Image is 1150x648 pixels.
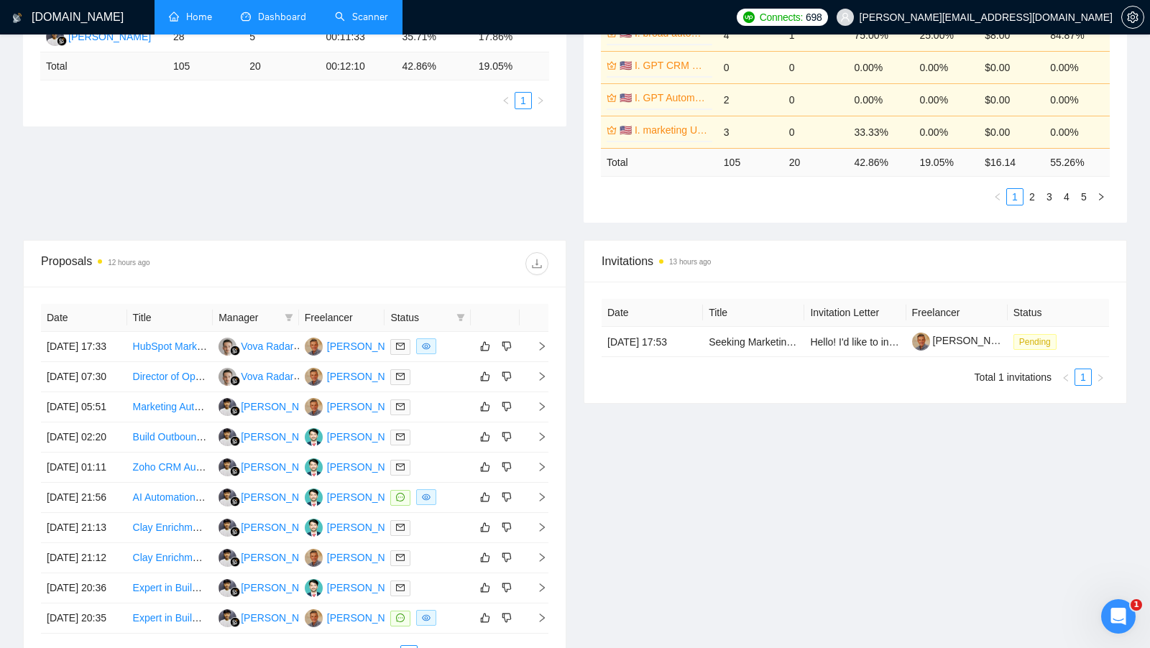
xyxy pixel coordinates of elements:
img: gigradar-bm.png [230,406,240,416]
a: Expert in Building Lists with Clay and Waterfalls [133,612,345,624]
th: Title [703,299,804,327]
td: 0.00% [849,83,914,116]
a: RT[PERSON_NAME] [218,430,323,442]
div: [PERSON_NAME] [241,459,323,475]
img: gigradar-bm.png [230,466,240,476]
span: dislike [502,582,512,593]
th: Date [602,299,703,327]
button: like [477,458,494,476]
td: 42.86 % [849,148,914,176]
span: Status [390,310,451,325]
span: right [525,371,547,381]
td: 0.00% [1044,116,1110,148]
button: dislike [498,428,515,445]
td: $0.00 [979,83,1044,116]
div: [PERSON_NAME] [68,29,151,45]
td: 0.00% [914,51,979,83]
th: Freelancer [906,299,1008,327]
img: RT [218,519,236,537]
span: user [840,12,850,22]
img: gigradar-bm.png [230,527,240,537]
img: IM [305,368,323,386]
span: right [525,462,547,472]
div: [PERSON_NAME] [241,489,323,505]
a: Seeking Marketing Decision-Makers in Multifamily Property Management – paid survey [709,336,1095,348]
td: 1 [783,19,849,51]
span: download [526,258,548,269]
td: [DATE] 21:56 [41,483,127,513]
td: 20 [244,52,320,80]
span: filter [282,307,296,328]
a: 1 [1075,369,1091,385]
span: right [525,583,547,593]
span: Invitations [602,252,1109,270]
button: dislike [498,579,515,596]
button: dislike [498,549,515,566]
div: [PERSON_NAME] [327,519,410,535]
td: $0.00 [979,116,1044,148]
div: [PERSON_NAME] [241,550,323,565]
span: like [480,552,490,563]
div: [PERSON_NAME] [241,429,323,445]
td: $8.00 [979,19,1044,51]
li: 1 [1075,369,1092,386]
a: RT[PERSON_NAME] [218,460,323,472]
td: 5 [244,22,320,52]
a: VRVova Radar [218,370,293,381]
img: logo [12,6,22,29]
img: MS [305,579,323,597]
div: Vova Radar [241,338,293,354]
td: 28 [167,22,244,52]
a: 4 [1059,189,1075,205]
span: Connects: [760,9,803,25]
button: like [477,368,494,385]
img: RT [46,28,64,46]
button: like [477,549,494,566]
a: 1 [515,93,531,108]
time: 13 hours ago [669,258,711,266]
span: dislike [502,431,512,443]
td: 0 [783,51,849,83]
img: gigradar-bm.png [230,587,240,597]
td: 4 [718,19,783,51]
td: Total [601,148,718,176]
a: 3 [1041,189,1057,205]
td: [DATE] 17:33 [41,332,127,362]
span: Dashboard [258,11,306,23]
span: like [480,491,490,503]
td: 19.05 % [473,52,549,80]
td: 84.87% [1044,19,1110,51]
td: 0.00% [849,51,914,83]
span: left [993,193,1002,201]
td: [DATE] 02:20 [41,422,127,453]
td: [DATE] 21:13 [41,513,127,543]
td: 105 [167,52,244,80]
span: eye [422,493,431,501]
td: [DATE] 20:35 [41,603,127,634]
button: dislike [498,489,515,506]
td: [DATE] 05:51 [41,392,127,422]
img: RT [218,549,236,567]
span: dislike [502,612,512,624]
a: IM[PERSON_NAME] [305,400,410,412]
span: like [480,612,490,624]
td: Seeking Marketing Decision-Makers in Multifamily Property Management – paid survey [703,327,804,357]
td: Zoho CRM Automation Expert [127,453,213,483]
span: crown [607,93,617,103]
span: right [525,402,547,412]
img: RT [218,579,236,597]
a: 🇺🇸 I. GPT Automation US (A) [620,90,709,106]
td: 3 [718,116,783,148]
td: Build Outbound Lead Engine (Airtable, Clay, SmartLead, Vapi) for Commercial Real Estate [127,422,213,453]
time: 12 hours ago [108,259,149,267]
span: 698 [806,9,822,25]
span: mail [396,342,405,351]
li: Total 1 invitations [975,369,1052,386]
button: right [532,92,549,109]
td: 35.71% [397,22,473,52]
span: like [480,461,490,473]
button: like [477,579,494,596]
a: searchScanner [335,11,388,23]
button: left [1057,369,1075,386]
a: AI Automation Specialist for Lead Generation & Outreach [133,491,387,503]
